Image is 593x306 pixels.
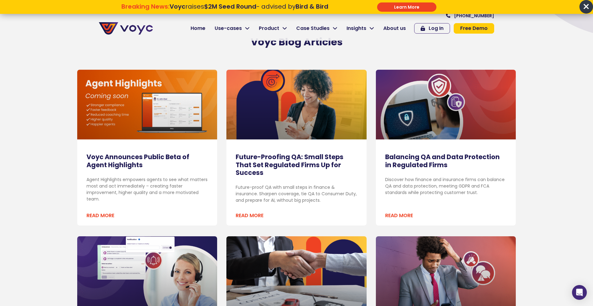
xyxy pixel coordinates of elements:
[385,152,500,169] a: Balancing QA and Data Protection in Regulated Firms
[296,25,330,32] span: Case Studies
[385,212,413,219] a: Read more about Balancing QA and Data Protection in Regulated Firms
[170,2,185,11] strong: Voyc
[215,25,242,32] span: Use-cases
[121,2,170,11] strong: Breaking News:
[210,22,254,35] a: Use-cases
[296,2,328,11] strong: Bird & Bird
[342,22,379,35] a: Insights
[86,152,189,169] a: Voyc Announces Public Beta of Agent Highlights
[86,176,208,202] p: Agent Highlights empowers agents to see what matters most and act immediately – creating faster i...
[236,152,343,177] a: Future-Proofing QA: Small Steps That Set Regulated Firms Up for Success
[454,14,494,18] span: [PHONE_NUMBER]
[572,285,587,300] div: Open Intercom Messenger
[259,25,279,32] span: Product
[377,2,436,12] div: Submit
[429,26,444,31] span: Log In
[236,212,263,219] a: Read more about Future-Proofing QA: Small Steps That Set Regulated Firms Up for Success
[347,25,366,32] span: Insights
[170,2,328,11] span: raises - advised by
[383,25,406,32] span: About us
[99,22,153,35] img: voyc-full-logo
[204,2,256,11] strong: $2M Seed Round
[454,23,494,34] a: Free Demo
[186,22,210,35] a: Home
[191,25,205,32] span: Home
[385,176,507,196] p: Discover how finance and insurance firms can balance QA and data protection, meeting GDPR and FCA...
[460,26,488,31] span: Free Demo
[120,36,473,48] h2: Voyc Blog Articles
[90,3,360,18] div: Breaking News: Voyc raises $2M Seed Round - advised by Bird & Bird
[414,23,450,34] a: Log In
[446,14,494,18] a: [PHONE_NUMBER]
[292,22,342,35] a: Case Studies
[254,22,292,35] a: Product
[379,22,410,35] a: About us
[86,212,114,219] a: Read more about Voyc Announces Public Beta of Agent Highlights
[236,184,357,204] p: Future-proof QA with small steps in finance & insurance. Sharpen coverage, tie QA to Consumer Dut...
